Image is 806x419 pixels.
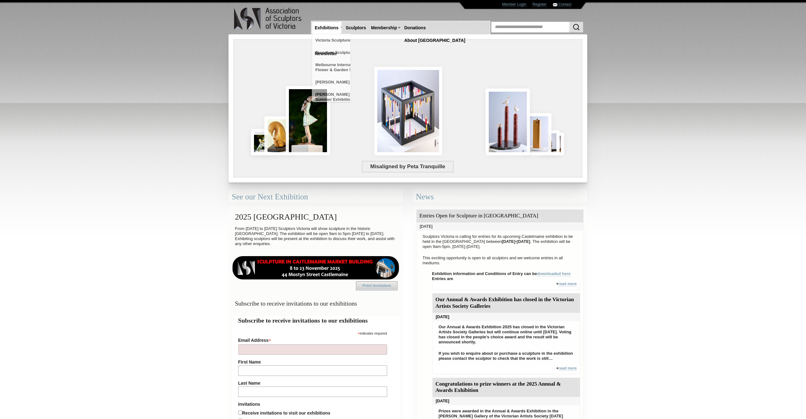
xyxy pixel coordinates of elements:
[238,402,387,407] strong: Invitations
[238,316,393,325] h2: Subscribe to receive invitations to our exhibitions
[523,113,551,155] img: Little Frog. Big Climb
[312,35,375,46] a: Victoria Sculpture Prize
[432,397,580,405] div: [DATE]
[238,330,387,336] div: indicates required
[238,381,387,386] label: Last Name
[572,23,580,31] img: Search
[502,239,530,244] strong: [DATE]-[DATE]
[228,189,403,205] div: See our Next Exhibition
[436,349,577,363] p: If you wish to enquire about or purchase a sculpture in the exhibition please contact the sculpto...
[238,336,387,343] label: Email Address
[312,89,375,105] a: [PERSON_NAME] Island Summer Exhibition
[553,3,557,6] img: Contact ASV
[413,189,587,205] div: News
[374,67,442,155] img: Misaligned
[402,22,428,34] a: Donations
[343,22,369,34] a: Sculptors
[312,22,341,34] a: Exhibitions
[238,359,387,364] label: First Name
[286,86,330,155] img: Connection
[312,48,340,60] a: Newsletter
[312,77,375,88] a: [PERSON_NAME] Gallery
[232,297,400,310] h3: Subscribe to receive invitations to our exhibitions
[232,209,400,225] h2: 2025 [GEOGRAPHIC_DATA]
[432,293,580,313] div: Our Annual & Awards Exhibition has closed in the Victorian Artists Society Galleries
[432,378,580,397] div: Congratulations to prize winners at the 2025 Annual & Awards Exhibition
[486,89,530,155] img: Rising Tides
[312,59,375,76] a: Melbourne International Flower & Garden Show
[402,35,468,46] a: About [GEOGRAPHIC_DATA]
[369,22,399,34] a: Membership
[533,2,547,7] a: Register
[242,410,330,416] label: Receive invitations to visit our exhibitions
[432,313,580,321] div: [DATE]
[362,161,454,172] span: Misaligned by Peta Tranquille
[558,282,577,286] a: read more
[537,271,571,276] a: downloaded here
[436,323,577,346] p: Our Annual & Awards Exhibition 2025 has closed in the Victorian Artists Society Galleries but wil...
[432,366,580,374] div: +
[432,271,571,276] strong: Exhibition information and Conditions of Entry can be
[416,222,583,231] div: [DATE]
[432,281,580,290] div: +
[420,254,580,267] p: This exciting opportunity is open to all sculptors and we welcome entries in all mediums.
[420,232,580,251] p: Sculptors Victoria is calling for entries for its upcoming Castelmaine exhibition to be held in t...
[234,6,303,31] img: logo.png
[558,2,571,7] a: Contact
[416,209,583,222] div: Entries Open for Sculpture in [GEOGRAPHIC_DATA]
[312,47,375,58] a: Tesselaar Sculpture Prize
[558,366,577,371] a: read more
[232,256,400,279] img: castlemaine-ldrbd25v2.png
[356,281,397,290] a: Print Invitation
[502,2,526,7] a: Member Login
[232,225,400,248] p: From [DATE] to [DATE] Sculptors Victoria will show sculpture in the historic [GEOGRAPHIC_DATA]. T...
